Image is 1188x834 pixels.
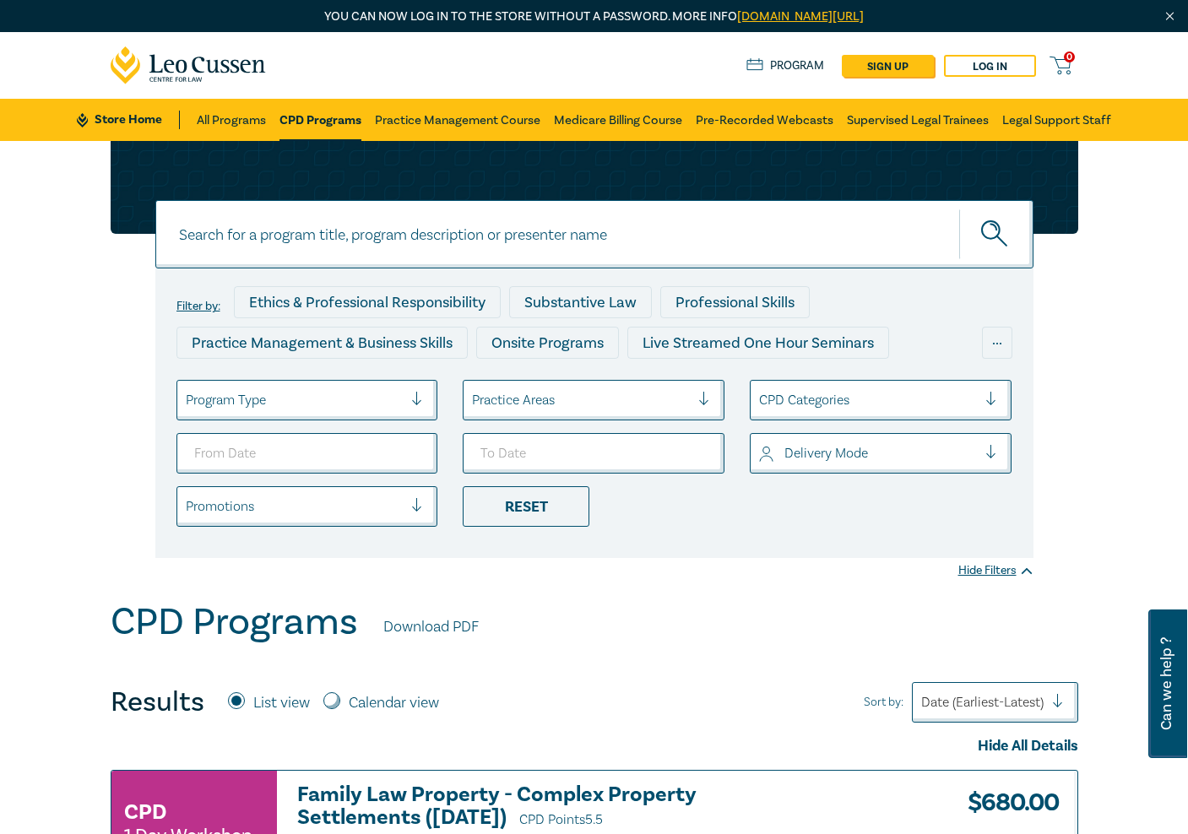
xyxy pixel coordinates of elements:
input: To Date [463,433,724,474]
p: You can now log in to the store without a password. More info [111,8,1078,26]
label: List view [253,692,310,714]
div: Onsite Programs [476,327,619,359]
input: select [186,391,189,409]
span: Can we help ? [1158,620,1174,748]
a: Program [746,57,825,75]
a: Pre-Recorded Webcasts [696,99,833,141]
input: Sort by [921,693,925,712]
input: From Date [176,433,438,474]
div: Live Streamed Conferences and Intensives [176,367,495,399]
span: 0 [1064,51,1075,62]
span: CPD Points 5.5 [519,811,603,828]
a: Store Home [77,111,179,129]
input: select [472,391,475,409]
input: select [186,497,189,516]
input: select [759,391,762,409]
label: Filter by: [176,300,220,313]
input: Search for a program title, program description or presenter name [155,200,1033,268]
div: Live Streamed Practical Workshops [503,367,771,399]
h1: CPD Programs [111,600,358,644]
a: Practice Management Course [375,99,540,141]
div: Substantive Law [509,286,652,318]
a: CPD Programs [279,99,361,141]
input: select [759,444,762,463]
h3: Family Law Property - Complex Property Settlements ([DATE]) [297,783,757,831]
a: All Programs [197,99,266,141]
a: Legal Support Staff [1002,99,1111,141]
div: Ethics & Professional Responsibility [234,286,501,318]
a: Medicare Billing Course [554,99,682,141]
a: Supervised Legal Trainees [847,99,989,141]
div: Live Streamed One Hour Seminars [627,327,889,359]
div: Hide Filters [958,562,1033,579]
a: Download PDF [383,616,479,638]
label: Calendar view [349,692,439,714]
div: Reset [463,486,589,527]
a: Family Law Property - Complex Property Settlements ([DATE]) CPD Points5.5 [297,783,757,831]
div: ... [982,327,1012,359]
a: [DOMAIN_NAME][URL] [737,8,864,24]
h4: Results [111,685,204,719]
a: sign up [842,55,934,77]
a: Log in [944,55,1036,77]
div: Practice Management & Business Skills [176,327,468,359]
h3: CPD [124,797,166,827]
div: Professional Skills [660,286,810,318]
img: Close [1163,9,1177,24]
div: Hide All Details [111,735,1078,757]
span: Sort by: [864,693,903,712]
h3: $ 680.00 [955,783,1060,822]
